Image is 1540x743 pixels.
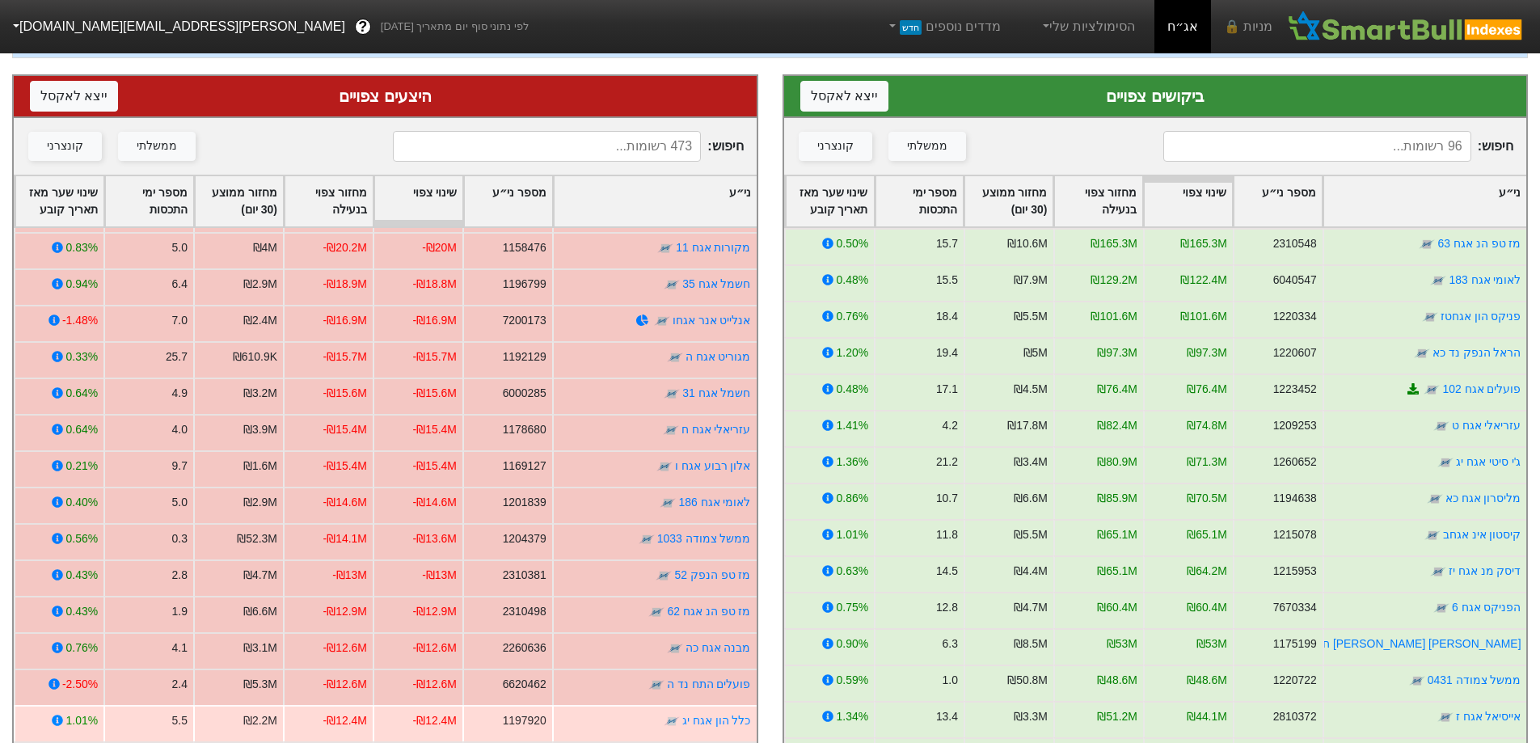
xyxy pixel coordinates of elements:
img: tase link [648,677,665,693]
img: tase link [664,713,680,729]
div: Toggle SortBy [464,176,552,226]
img: tase link [1432,600,1449,616]
div: 15.5 [935,272,957,289]
div: -₪12.9M [413,603,457,620]
div: 25.7 [166,348,188,365]
div: 0.33% [66,348,98,365]
div: -₪15.6M [323,385,367,402]
img: tase link [648,604,665,620]
div: Toggle SortBy [195,176,283,226]
div: ₪4.7M [1013,599,1047,616]
div: ₪101.6M [1180,308,1226,325]
img: tase link [663,422,679,438]
div: 1.41% [836,417,867,434]
div: 0.50% [836,235,867,252]
div: -₪14.6M [323,494,367,511]
div: Toggle SortBy [105,176,193,226]
div: -₪16.9M [413,312,457,329]
div: 0.76% [66,640,98,656]
img: tase link [1426,491,1442,507]
div: 0.48% [836,272,867,289]
div: ₪3.2M [243,385,277,402]
div: ₪97.3M [1187,344,1227,361]
a: הראל הנפק נד כא [1432,346,1521,359]
div: ₪53M [1196,635,1226,652]
div: ביקושים צפויים [800,84,1511,108]
div: ₪65.1M [1097,563,1137,580]
img: tase link [1424,382,1440,398]
img: tase link [1424,527,1440,543]
div: ₪5.5M [1013,308,1047,325]
img: tase link [1437,454,1454,471]
a: פועלים התח נד ה [667,678,751,690]
div: 2.8 [172,567,188,584]
div: 1158476 [503,239,546,256]
div: Toggle SortBy [875,176,964,226]
div: ₪44.1M [1187,708,1227,725]
div: 1204379 [503,530,546,547]
a: לאומי אגח 186 [679,496,751,509]
div: ₪97.3M [1097,344,1137,361]
a: מז טפ הנ אגח 63 [1437,237,1521,250]
div: 4.9 [172,385,188,402]
div: 0.21% [66,458,98,475]
a: ממשל צמודה 1033 [657,532,751,545]
div: 2310548 [1272,235,1316,252]
div: 4.1 [172,640,188,656]
div: 21.2 [935,454,957,471]
div: 1.01% [836,526,867,543]
div: -₪15.4M [413,421,457,438]
div: Toggle SortBy [1054,176,1142,226]
div: 17.1 [935,381,957,398]
a: פועלים אגח 102 [1442,382,1521,395]
div: ₪74.8M [1187,417,1227,434]
a: אייסיאל אגח ז [1455,710,1521,723]
button: קונצרני [28,132,102,161]
div: ₪48.6M [1097,672,1137,689]
img: tase link [1432,418,1449,434]
div: -₪14.1M [323,530,367,547]
img: tase link [664,277,680,293]
input: 96 רשומות... [1163,131,1471,162]
img: tase link [1437,709,1453,725]
div: ₪65.1M [1187,526,1227,543]
div: ₪70.5M [1187,490,1227,507]
div: 14.5 [935,563,957,580]
input: 473 רשומות... [393,131,701,162]
div: 15.7 [935,235,957,252]
div: 1220334 [1272,308,1316,325]
img: tase link [1408,673,1424,689]
button: ממשלתי [888,132,966,161]
img: tase link [639,531,655,547]
div: -₪15.7M [413,348,457,365]
div: ₪3.4M [1013,454,1047,471]
div: ₪4.7M [243,567,277,584]
a: אלון רבוע אגח ו [675,459,751,472]
div: Toggle SortBy [285,176,373,226]
a: קיסטון אינ אגחב [1442,528,1521,541]
div: -₪15.4M [413,458,457,475]
div: ממשלתי [907,137,947,155]
a: דיסק מנ אגח יז [1448,564,1521,577]
button: ייצא לאקסל [800,81,888,112]
div: ₪60.4M [1187,599,1227,616]
div: 6040547 [1272,272,1316,289]
div: 9.7 [172,458,188,475]
div: 11.8 [935,526,957,543]
a: פניקס הון אגחטז [1440,310,1521,323]
div: ₪165.3M [1091,235,1137,252]
div: 19.4 [935,344,957,361]
a: מדדים נוספיםחדש [879,11,1007,43]
div: ₪10.6M [1007,235,1048,252]
div: 1.20% [836,344,867,361]
a: מקורות אגח 11 [676,241,750,254]
div: 0.63% [836,563,867,580]
img: tase link [657,240,673,256]
div: ₪610.9K [233,348,277,365]
div: 7670334 [1272,599,1316,616]
div: 0.94% [66,276,98,293]
a: מבנה אגח כה [686,641,751,654]
img: tase link [1413,345,1429,361]
div: ₪3.3M [1013,708,1047,725]
div: ₪64.2M [1187,563,1227,580]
